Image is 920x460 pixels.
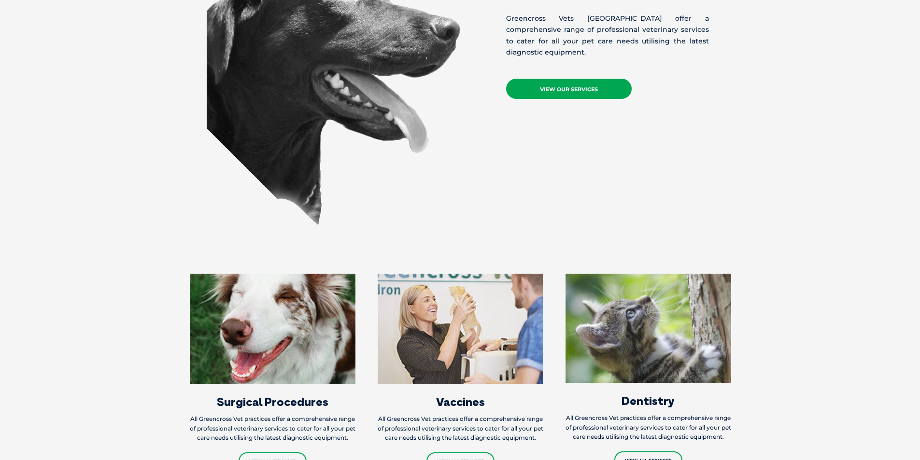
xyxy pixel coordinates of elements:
[566,395,731,406] h3: Dentistry
[506,13,709,58] p: Greencross Vets [GEOGRAPHIC_DATA] offer a comprehensive range of professional veterinary services...
[190,396,355,407] h3: Surgical Procedures
[566,413,731,442] p: All Greencross Vet practices offer a comprehensive range of professional veterinary services to c...
[378,396,543,407] h3: Vaccines
[190,414,355,443] p: All Greencross Vet practices offer a comprehensive range of professional veterinary services to c...
[378,414,543,443] p: All Greencross Vet practices offer a comprehensive range of professional veterinary services to c...
[506,79,632,99] a: View Our Services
